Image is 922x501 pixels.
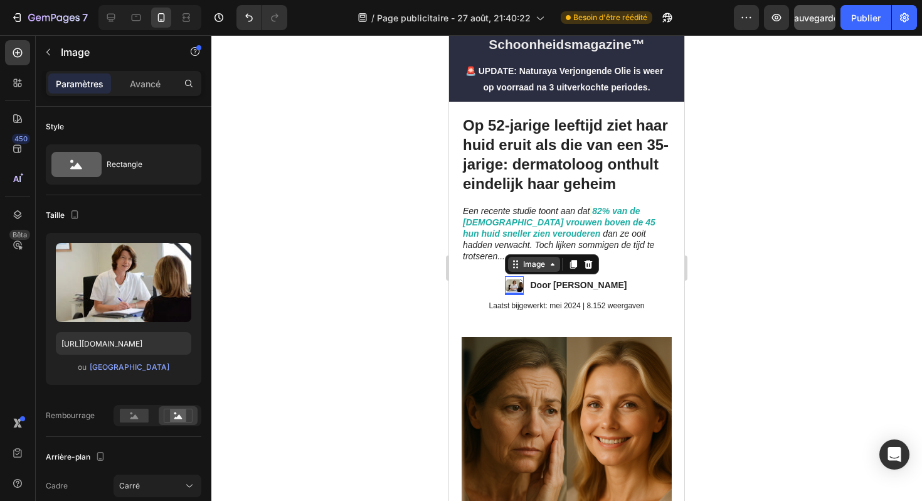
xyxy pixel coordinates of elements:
button: Publier [840,5,891,30]
font: Image [61,46,90,58]
div: Annuler/Rétablir [236,5,287,30]
font: [GEOGRAPHIC_DATA] [90,362,169,372]
font: Style [46,122,64,131]
button: Carré [114,475,201,497]
p: Image [61,45,167,60]
img: image d'aperçu [56,243,191,322]
button: Sauvegarder [794,5,835,30]
button: [GEOGRAPHIC_DATA] [89,361,170,374]
font: Avancé [130,78,161,89]
font: Arrière-plan [46,452,90,461]
font: Publier [851,13,881,23]
font: Bêta [13,230,27,239]
font: 7 [82,11,88,24]
font: 450 [14,134,28,143]
font: ou [78,362,87,372]
font: Carré [119,481,140,490]
button: 7 [5,5,93,30]
font: Taille [46,210,65,220]
font: Sauvegarder [788,13,842,23]
font: / [371,13,374,23]
iframe: Zone de conception [449,35,684,501]
font: Besoin d'être réédité [573,13,647,22]
font: Rembourrage [46,411,95,420]
font: Cadre [46,481,68,490]
font: Paramètres [56,78,103,89]
font: Page publicitaire - 27 août, 21:40:22 [377,13,531,23]
div: Ouvrir Intercom Messenger [879,439,909,470]
font: Rectangle [107,159,142,169]
input: https://example.com/image.jpg [56,332,191,355]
